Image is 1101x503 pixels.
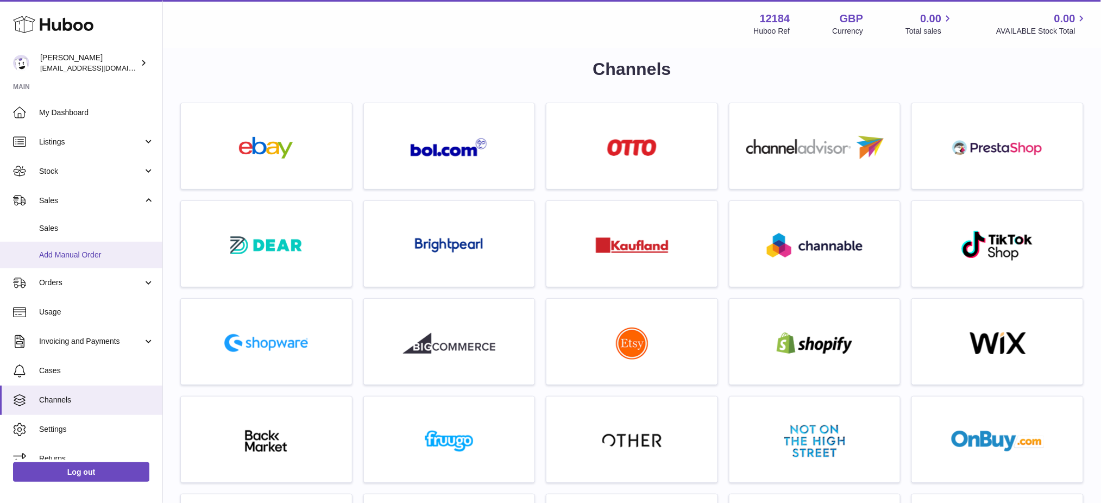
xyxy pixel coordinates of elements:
span: Sales [39,196,143,206]
span: Sales [39,223,154,234]
span: Returns [39,454,154,464]
a: 0.00 AVAILABLE Stock Total [996,11,1088,36]
span: Add Manual Order [39,250,154,260]
div: [PERSON_NAME] [40,53,138,73]
span: Stock [39,166,143,177]
div: Currency [833,26,864,36]
span: [EMAIL_ADDRESS][DOMAIN_NAME] [40,64,160,72]
span: Orders [39,278,143,288]
span: Total sales [905,26,954,36]
span: 0.00 [1054,11,1075,26]
span: Cases [39,366,154,376]
span: Settings [39,424,154,435]
img: internalAdmin-12184@internal.huboo.com [13,55,29,71]
span: 0.00 [921,11,942,26]
span: Usage [39,307,154,317]
span: Channels [39,395,154,405]
span: Invoicing and Payments [39,336,143,347]
strong: GBP [840,11,863,26]
span: AVAILABLE Stock Total [996,26,1088,36]
div: Huboo Ref [754,26,790,36]
a: Log out [13,462,149,482]
a: 0.00 Total sales [905,11,954,36]
span: My Dashboard [39,108,154,118]
span: Listings [39,137,143,147]
strong: 12184 [760,11,790,26]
